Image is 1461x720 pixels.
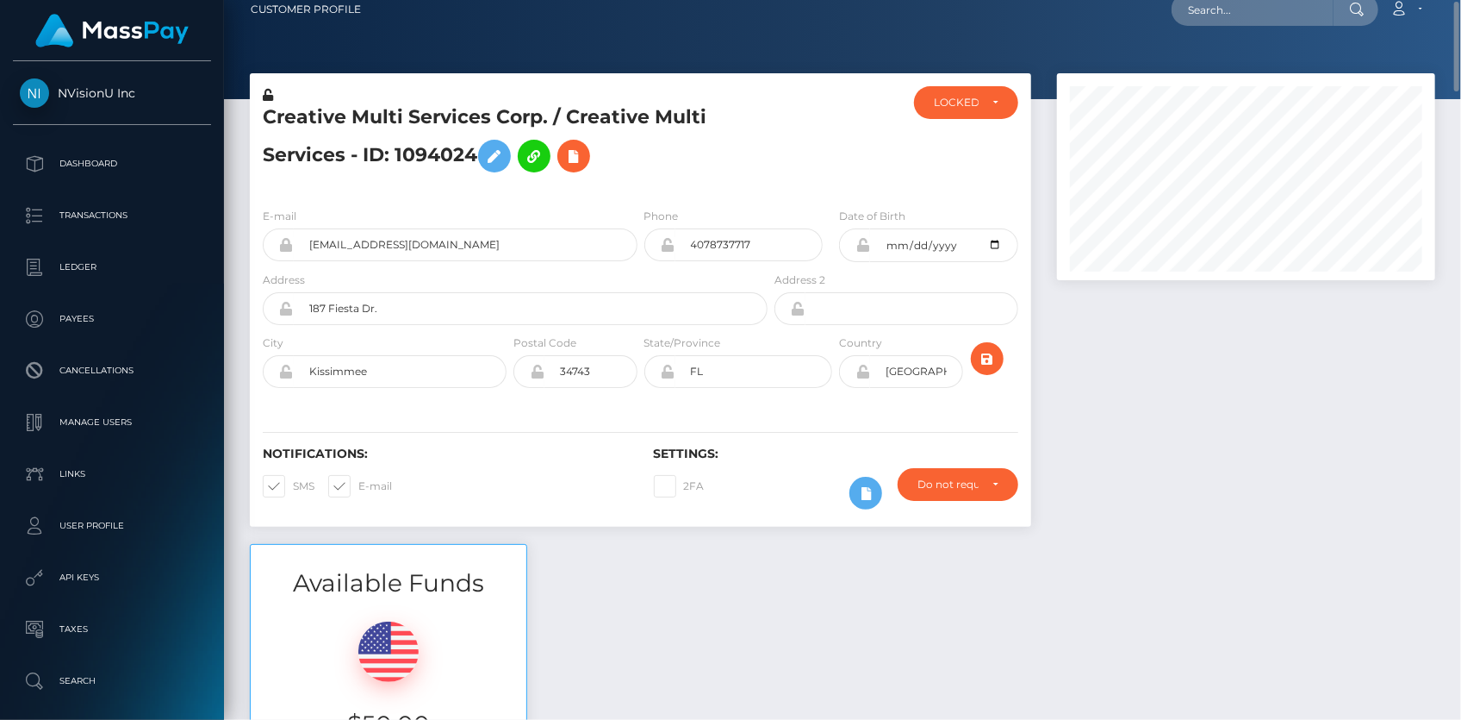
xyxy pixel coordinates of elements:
[513,335,576,351] label: Postal Code
[13,246,211,289] a: Ledger
[13,142,211,185] a: Dashboard
[644,209,679,224] label: Phone
[20,151,204,177] p: Dashboard
[654,447,1019,461] h6: Settings:
[13,85,211,101] span: NVisionU Inc
[251,567,526,600] h3: Available Funds
[13,504,211,548] a: User Profile
[20,513,204,539] p: User Profile
[13,194,211,237] a: Transactions
[358,622,419,682] img: USD.png
[20,617,204,642] p: Taxes
[13,608,211,651] a: Taxes
[20,78,49,108] img: NVisionU Inc
[13,401,211,444] a: Manage Users
[20,203,204,229] p: Transactions
[644,335,721,351] label: State/Province
[20,461,204,487] p: Links
[263,335,283,351] label: City
[934,96,979,110] div: LOCKED
[774,272,825,288] label: Address 2
[263,447,628,461] h6: Notifications:
[654,475,705,498] label: 2FA
[263,272,305,288] label: Address
[20,254,204,280] p: Ledger
[898,468,1018,501] button: Do not require
[35,14,189,47] img: MassPay Logo
[263,475,314,498] label: SMS
[20,668,204,694] p: Search
[13,556,211,599] a: API Keys
[13,453,211,496] a: Links
[13,349,211,392] a: Cancellations
[20,410,204,435] p: Manage Users
[263,104,758,181] h5: Creative Multi Services Corp. / Creative Multi Services - ID: 1094024
[20,306,204,332] p: Payees
[839,209,905,224] label: Date of Birth
[13,660,211,703] a: Search
[13,297,211,341] a: Payees
[328,475,392,498] label: E-mail
[917,478,979,491] div: Do not require
[263,209,296,224] label: E-mail
[20,358,204,384] p: Cancellations
[20,565,204,591] p: API Keys
[914,86,1018,119] button: LOCKED
[839,335,882,351] label: Country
